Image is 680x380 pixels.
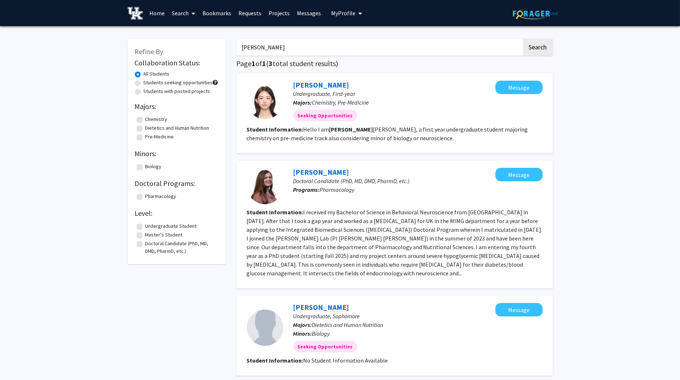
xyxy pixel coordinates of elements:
[495,303,543,316] button: Message Andrea Glasscock
[312,99,369,106] span: Chemistry, Pre-Medicine
[145,231,183,239] label: Master's Student
[293,341,357,352] mat-chip: Seeking Opportunities
[303,357,388,364] span: No Student Information Available
[293,80,349,89] a: [PERSON_NAME]
[144,79,213,86] label: Students seeking opportunities
[247,126,303,133] b: Student Information:
[145,124,209,132] label: Dietetics and Human Nutrition
[523,39,553,56] button: Search
[247,357,303,364] b: Student Information:
[312,321,383,328] span: Dietetics and Human Nutrition
[145,163,162,170] label: Biology
[252,59,256,68] span: 1
[293,0,325,26] a: Messages
[144,88,210,95] label: Students with posted projects
[135,209,218,218] h2: Level:
[135,179,218,188] h2: Doctoral Programs:
[320,186,355,193] span: Pharmacology
[293,186,320,193] b: Programs:
[293,321,312,328] b: Majors:
[513,8,558,19] img: ForagerOne Logo
[293,330,312,337] b: Minors:
[237,59,553,68] h1: Page of ( total student results)
[5,347,31,375] iframe: Chat
[312,330,330,337] span: Biology
[293,312,360,320] span: Undergraduate, Sophomore
[145,240,217,255] label: Doctoral Candidate (PhD, MD, DMD, PharmD, etc.)
[135,102,218,111] h2: Majors:
[495,168,543,181] button: Message Andrea Thompson
[293,110,357,121] mat-chip: Seeking Opportunities
[146,0,168,26] a: Home
[247,209,543,277] fg-read-more: I received my Bachelor of Science in Behavioral Neuroscience from [GEOGRAPHIC_DATA] in [DATE]. Af...
[168,0,199,26] a: Search
[265,0,293,26] a: Projects
[237,39,522,56] input: Search Keywords
[128,7,143,20] img: University of Kentucky Logo
[144,70,170,78] label: All Students
[145,133,174,141] label: Pre-Medicine
[293,90,355,97] span: Undergraduate, First-year
[235,0,265,26] a: Requests
[329,126,373,133] b: [PERSON_NAME]
[293,99,312,106] b: Majors:
[269,59,273,68] span: 3
[145,116,168,123] label: Chemistry
[199,0,235,26] a: Bookmarks
[135,58,218,67] h2: Collaboration Status:
[495,81,543,94] button: Message Andrea Han
[293,303,349,312] a: [PERSON_NAME]
[262,59,266,68] span: 1
[293,177,410,185] span: Doctoral Candidate (PhD, MD, DMD, PharmD, etc.)
[145,193,177,200] label: Pharmacology
[135,47,164,56] span: Refine By
[247,209,303,216] b: Student Information:
[331,9,355,17] span: My Profile
[135,149,218,158] h2: Minors:
[145,222,197,230] label: Undergraduate Student
[247,126,528,142] fg-read-more: Hello I am [PERSON_NAME], a first year undergraduate student majoring chemistry on pre-medicine t...
[293,167,349,177] a: [PERSON_NAME]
